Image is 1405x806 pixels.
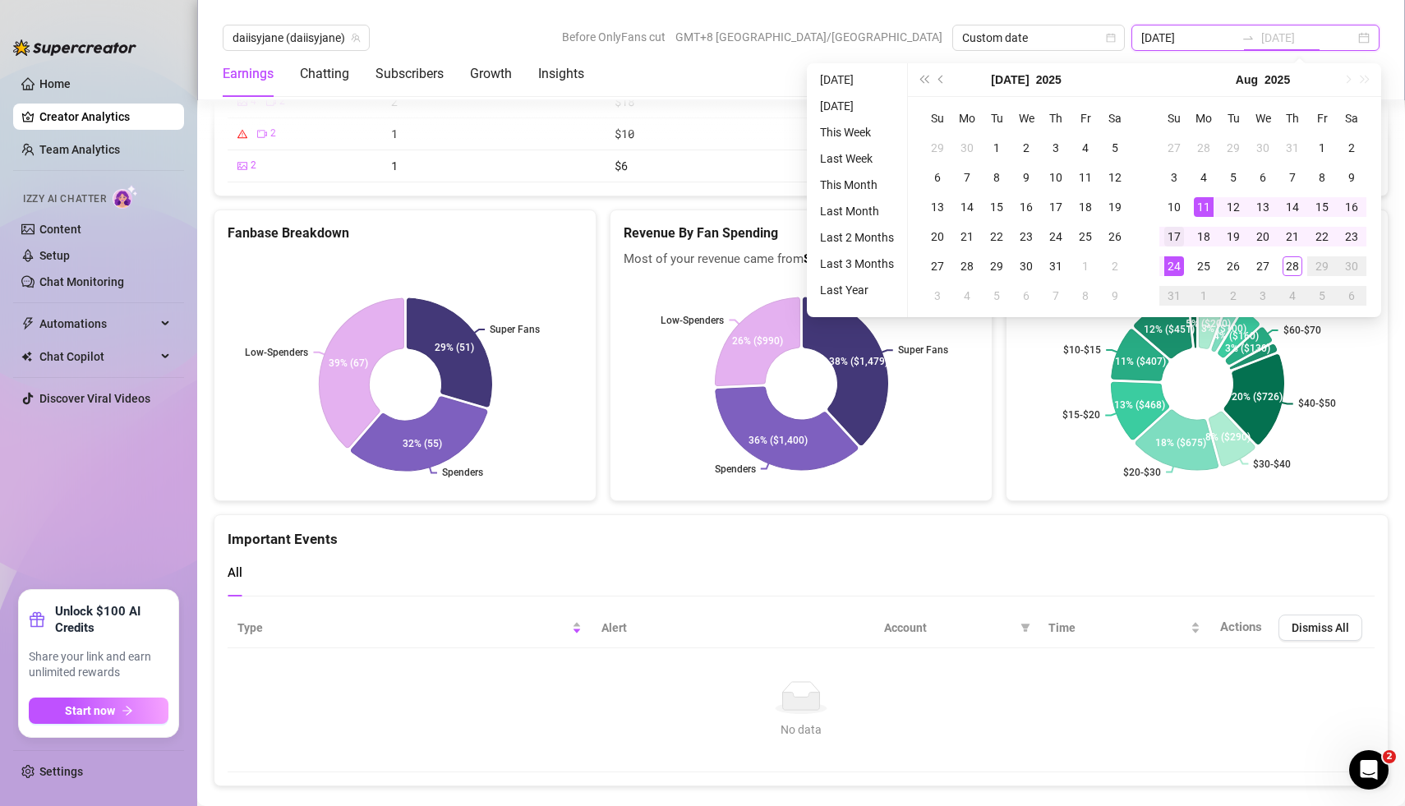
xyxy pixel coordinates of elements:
[1164,286,1184,306] div: 31
[923,192,952,222] td: 2025-07-13
[1278,133,1307,163] td: 2025-07-31
[21,317,35,330] span: thunderbolt
[442,467,483,478] text: Spenders
[1241,31,1255,44] span: swap-right
[13,39,136,56] img: logo-BBDzfeDw.svg
[39,77,71,90] a: Home
[1046,168,1066,187] div: 10
[1223,138,1243,158] div: 29
[1105,138,1125,158] div: 5
[1337,222,1366,251] td: 2025-08-23
[1020,623,1030,633] span: filter
[1011,222,1041,251] td: 2025-07-23
[813,96,901,116] li: [DATE]
[237,161,247,171] span: picture
[1194,286,1214,306] div: 1
[1189,104,1218,133] th: Mo
[1041,222,1071,251] td: 2025-07-24
[1218,222,1248,251] td: 2025-08-19
[1194,227,1214,246] div: 18
[1312,286,1332,306] div: 5
[1164,138,1184,158] div: 27
[1076,168,1095,187] div: 11
[1159,133,1189,163] td: 2025-07-27
[1159,192,1189,222] td: 2025-08-10
[928,138,947,158] div: 29
[1189,163,1218,192] td: 2025-08-04
[562,25,666,49] span: Before OnlyFans cut
[1312,256,1332,276] div: 29
[1253,286,1273,306] div: 3
[1307,192,1337,222] td: 2025-08-15
[1307,251,1337,281] td: 2025-08-29
[923,222,952,251] td: 2025-07-20
[1253,458,1291,470] text: $30-$40
[615,126,633,141] span: $10
[1253,138,1273,158] div: 30
[1283,256,1302,276] div: 28
[1105,197,1125,217] div: 19
[1248,133,1278,163] td: 2025-07-30
[1248,104,1278,133] th: We
[1048,619,1187,637] span: Time
[1159,281,1189,311] td: 2025-08-31
[228,608,592,648] th: Type
[1164,168,1184,187] div: 3
[624,223,979,243] h5: Revenue By Fan Spending
[39,311,156,337] span: Automations
[1283,227,1302,246] div: 21
[351,33,361,43] span: team
[257,129,267,139] span: video-camera
[982,222,1011,251] td: 2025-07-22
[1194,168,1214,187] div: 4
[952,281,982,311] td: 2025-08-04
[592,608,873,648] th: Alert
[1337,104,1366,133] th: Sa
[928,168,947,187] div: 6
[675,25,942,49] span: GMT+8 [GEOGRAPHIC_DATA]/[GEOGRAPHIC_DATA]
[1253,256,1273,276] div: 27
[987,197,1007,217] div: 15
[1189,133,1218,163] td: 2025-07-28
[661,315,724,326] text: Low-Spenders
[1307,163,1337,192] td: 2025-08-08
[1283,138,1302,158] div: 31
[1106,33,1116,43] span: calendar
[251,94,256,109] span: 4
[1159,163,1189,192] td: 2025-08-03
[1218,251,1248,281] td: 2025-08-26
[228,223,583,243] h5: Fanbase Breakdown
[1278,222,1307,251] td: 2025-08-21
[615,94,633,109] span: $18
[1337,281,1366,311] td: 2025-09-06
[1218,281,1248,311] td: 2025-09-02
[914,63,933,96] button: Last year (Control + left)
[923,251,952,281] td: 2025-07-27
[244,721,1358,739] div: No data
[1264,63,1290,96] button: Choose a year
[987,138,1007,158] div: 1
[1041,192,1071,222] td: 2025-07-17
[982,251,1011,281] td: 2025-07-29
[1076,197,1095,217] div: 18
[1071,192,1100,222] td: 2025-07-18
[1248,163,1278,192] td: 2025-08-06
[1159,251,1189,281] td: 2025-08-24
[1159,104,1189,133] th: Su
[23,191,106,207] span: Izzy AI Chatter
[1266,306,1304,318] text: $70-$80
[982,192,1011,222] td: 2025-07-15
[813,149,901,168] li: Last Week
[957,227,977,246] div: 21
[245,346,308,357] text: Low-Spenders
[813,175,901,195] li: This Month
[1100,251,1130,281] td: 2025-08-02
[1278,163,1307,192] td: 2025-08-07
[898,344,948,356] text: Super Fans
[1342,286,1361,306] div: 6
[1236,63,1258,96] button: Choose a month
[1342,197,1361,217] div: 16
[1016,227,1036,246] div: 23
[1283,325,1320,336] text: $60-$70
[982,281,1011,311] td: 2025-08-05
